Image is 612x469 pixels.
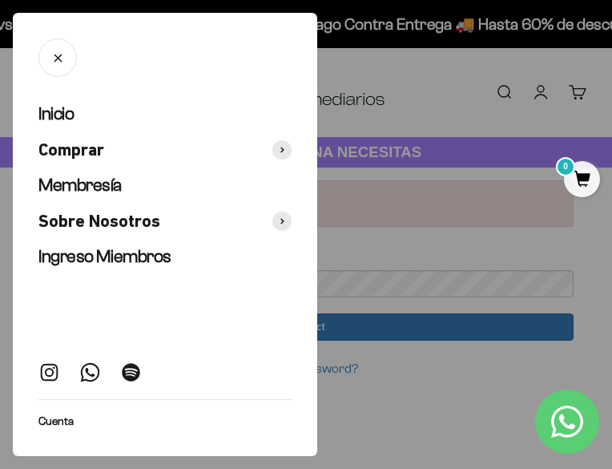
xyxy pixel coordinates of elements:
[38,103,74,123] span: Inicio
[38,362,60,383] a: Síguenos en Instagram
[38,139,292,162] button: Comprar
[564,172,600,189] a: 0
[79,362,101,383] a: Síguenos en WhatsApp
[38,175,122,195] span: Membresía
[38,210,292,233] button: Sobre Nosotros
[556,157,575,176] mark: 0
[120,362,142,383] a: Síguenos en Spotify
[38,413,74,431] a: Cuenta
[38,174,292,197] a: Membresía
[38,245,292,269] a: Ingreso Miembros
[38,103,292,126] a: Inicio
[38,246,171,266] span: Ingreso Miembros
[38,38,77,77] button: Cerrar
[38,139,104,162] span: Comprar
[38,210,160,233] span: Sobre Nosotros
